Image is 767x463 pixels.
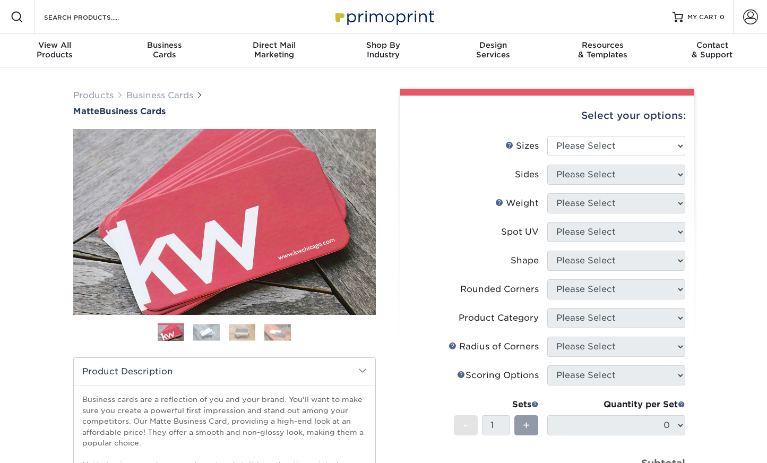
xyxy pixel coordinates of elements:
div: & Templates [548,40,657,59]
a: Direct MailMarketing [219,34,329,68]
span: - [463,417,468,433]
img: Primoprint [331,5,437,28]
div: Cards [109,40,219,59]
div: Industry [329,40,438,59]
span: MY CART [687,13,718,22]
a: Resources& Templates [548,34,657,68]
div: Product Category [459,312,539,324]
div: Sizes [505,140,539,152]
span: Resources [548,40,657,50]
input: SEARCH PRODUCTS..... [43,11,146,23]
a: Products [73,90,114,100]
span: + [523,417,530,433]
a: Contact& Support [658,34,767,68]
span: Business [109,40,219,50]
span: Contact [658,40,767,50]
div: Scoring Options [457,369,539,382]
div: Rounded Corners [460,283,539,296]
div: Select your options: [409,96,686,136]
div: Radius of Corners [449,340,539,353]
div: Sets [454,398,539,411]
a: Business Cards [126,90,193,100]
div: Services [438,40,548,59]
span: Direct Mail [219,40,329,50]
img: Matte 01 [73,71,376,373]
a: DesignServices [438,34,548,68]
img: Business Cards 01 [158,320,184,346]
div: Shape [511,254,539,267]
a: MatteBusiness Cards [73,106,376,116]
span: Shop By [329,40,438,50]
div: Sides [515,168,539,181]
img: Business Cards 04 [264,324,291,340]
a: BusinessCards [109,34,219,68]
img: Business Cards 03 [229,324,255,340]
span: Matte [73,106,99,116]
div: & Support [658,40,767,59]
img: Business Cards 02 [193,324,220,340]
div: Weight [495,197,539,210]
a: Shop ByIndustry [329,34,438,68]
div: Spot UV [501,226,539,238]
span: 0 [720,13,725,21]
div: Quantity per Set [547,398,685,411]
span: Design [438,40,548,50]
div: Marketing [219,40,329,59]
h1: Business Cards [73,106,376,116]
h2: Product Description [74,358,375,385]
